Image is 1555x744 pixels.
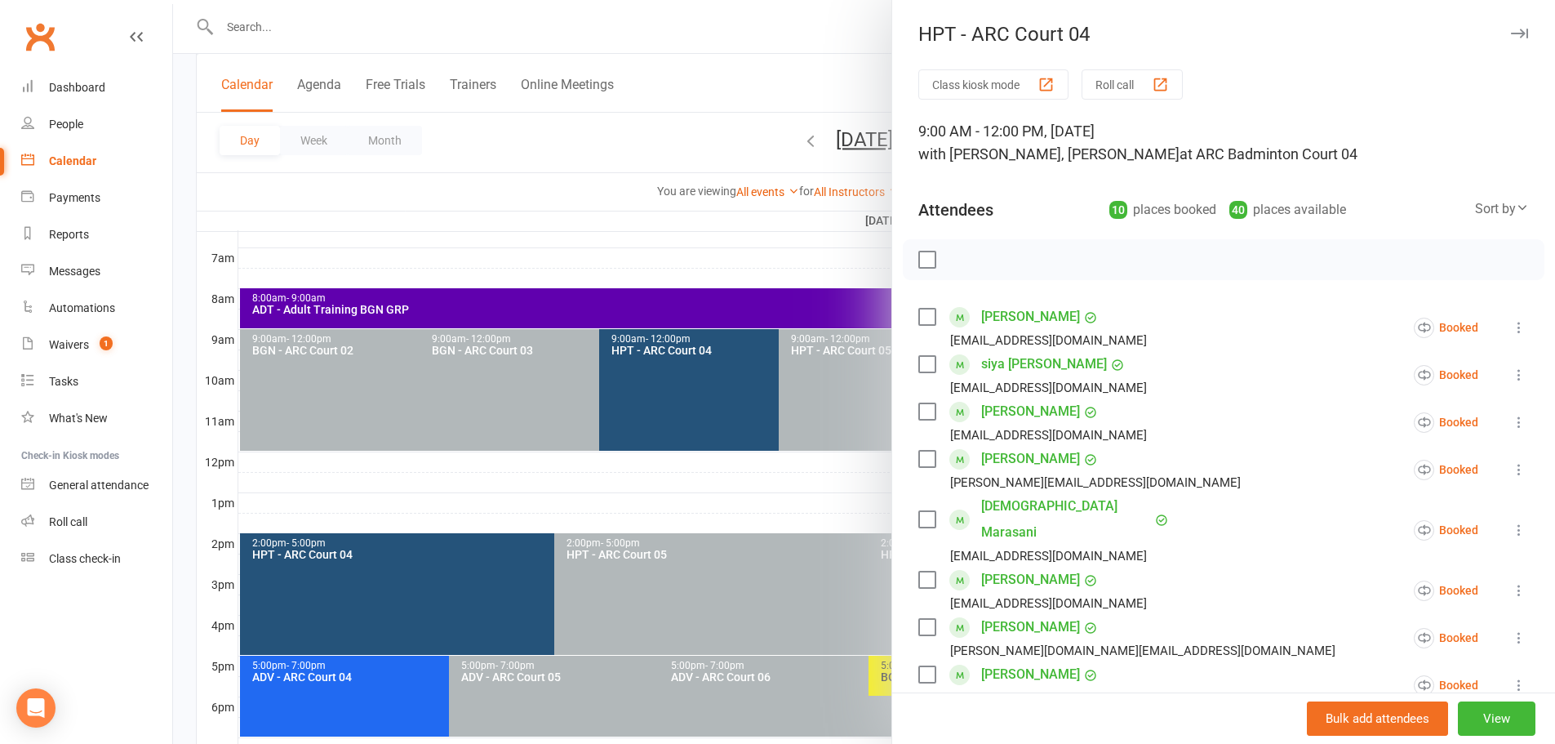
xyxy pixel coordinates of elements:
div: Payments [49,191,100,204]
button: View [1458,702,1535,736]
div: places available [1229,198,1346,221]
div: What's New [49,412,108,425]
div: 9:00 AM - 12:00 PM, [DATE] [918,120,1529,166]
a: [DEMOGRAPHIC_DATA] Marasani [981,493,1151,546]
div: Messages [49,265,100,278]
a: Class kiosk mode [21,541,172,577]
div: 10 [1109,201,1127,219]
div: [EMAIL_ADDRESS][DOMAIN_NAME] [950,546,1147,567]
div: Reports [49,228,89,241]
button: Roll call [1082,69,1183,100]
a: [PERSON_NAME] [981,446,1080,472]
div: Dashboard [49,81,105,94]
div: places booked [1109,198,1216,221]
div: [EMAIL_ADDRESS][DOMAIN_NAME] [950,593,1147,614]
div: HPT - ARC Court 04 [892,23,1555,46]
a: What's New [21,400,172,437]
span: 1 [100,336,113,350]
div: 40 [1229,201,1247,219]
a: [PERSON_NAME] [981,399,1080,425]
div: Booked [1414,460,1478,480]
div: Open Intercom Messenger [16,688,56,728]
div: Automations [49,301,115,314]
span: with [PERSON_NAME], [PERSON_NAME] [918,145,1180,163]
div: Attendees [918,198,993,221]
div: Class check-in [49,552,121,565]
a: Reports [21,216,172,253]
a: Roll call [21,504,172,541]
div: [EMAIL_ADDRESS][DOMAIN_NAME] [950,330,1147,351]
a: [PERSON_NAME] [981,567,1080,593]
a: Automations [21,290,172,327]
div: [EMAIL_ADDRESS][DOMAIN_NAME] [950,688,1147,709]
div: Calendar [49,154,96,167]
a: General attendance kiosk mode [21,467,172,504]
a: [PERSON_NAME] [981,614,1080,640]
div: Booked [1414,412,1478,433]
div: Booked [1414,318,1478,338]
div: Roll call [49,515,87,528]
button: Bulk add attendees [1307,702,1448,736]
a: siya [PERSON_NAME] [981,351,1107,377]
div: Tasks [49,375,78,388]
a: Dashboard [21,69,172,106]
a: [PERSON_NAME] [981,662,1080,688]
div: People [49,118,83,131]
a: Payments [21,180,172,216]
span: at ARC Badminton Court 04 [1180,145,1357,163]
div: Sort by [1475,198,1529,220]
a: Calendar [21,143,172,180]
div: Booked [1414,520,1478,541]
div: Booked [1414,628,1478,648]
div: Booked [1414,675,1478,696]
a: [PERSON_NAME] [981,304,1080,330]
div: Booked [1414,365,1478,385]
a: Clubworx [20,16,60,57]
div: General attendance [49,479,149,492]
div: Waivers [49,338,89,351]
div: [PERSON_NAME][EMAIL_ADDRESS][DOMAIN_NAME] [950,472,1241,493]
a: Tasks [21,363,172,400]
div: [EMAIL_ADDRESS][DOMAIN_NAME] [950,425,1147,446]
a: People [21,106,172,143]
div: [PERSON_NAME][DOMAIN_NAME][EMAIL_ADDRESS][DOMAIN_NAME] [950,640,1335,662]
div: [EMAIL_ADDRESS][DOMAIN_NAME] [950,377,1147,399]
button: Class kiosk mode [918,69,1069,100]
div: Booked [1414,581,1478,601]
a: Messages [21,253,172,290]
a: Waivers 1 [21,327,172,363]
